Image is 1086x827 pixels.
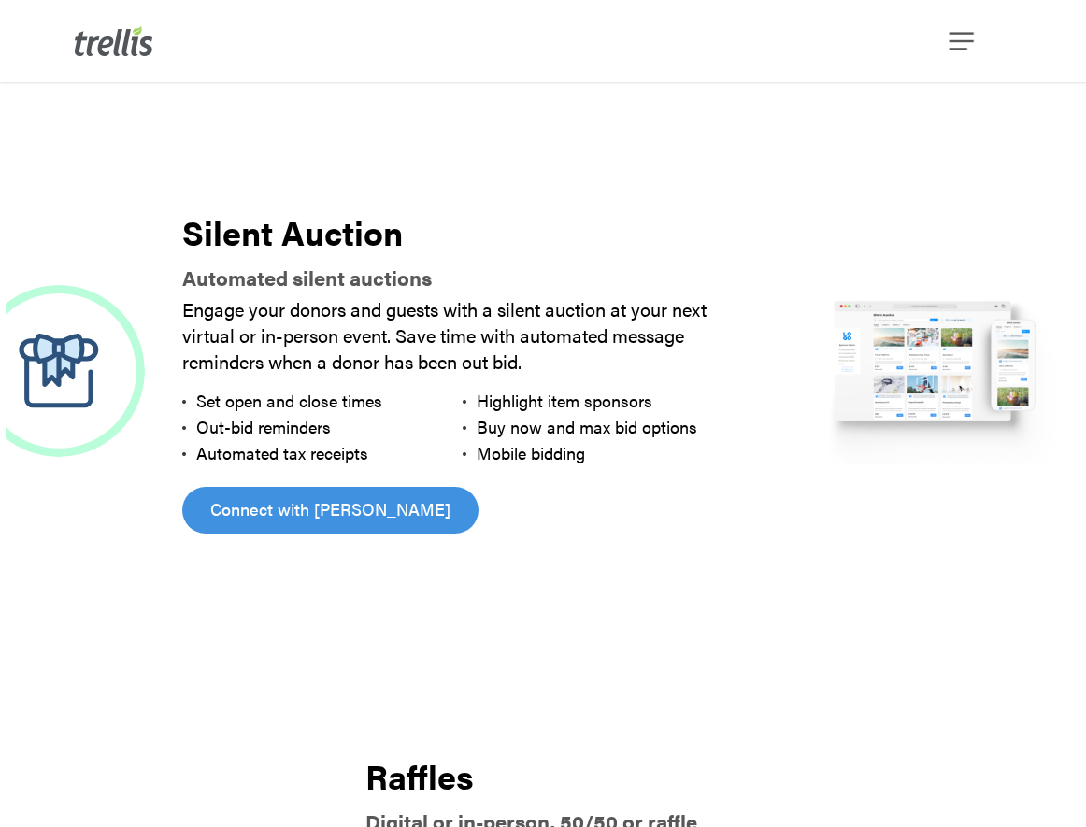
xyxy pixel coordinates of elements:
[75,26,153,56] img: Trellis
[182,487,479,534] a: Connect with [PERSON_NAME]
[182,263,432,292] strong: Automated silent auctions
[196,441,368,464] span: Automated tax receipts
[182,295,707,375] span: Engage your donors and guests with a silent auction at your next virtual or in-person event. Save...
[477,389,652,412] span: Highlight item sponsors
[365,751,474,800] strong: Raffles
[196,415,331,438] span: Out-bid reminders
[477,415,697,438] span: Buy now and max bid options
[477,441,585,464] span: Mobile bidding
[196,389,382,412] span: Set open and close times
[953,32,974,50] a: Navigation Menu
[210,496,450,522] span: Connect with [PERSON_NAME]
[182,207,403,256] strong: Silent Auction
